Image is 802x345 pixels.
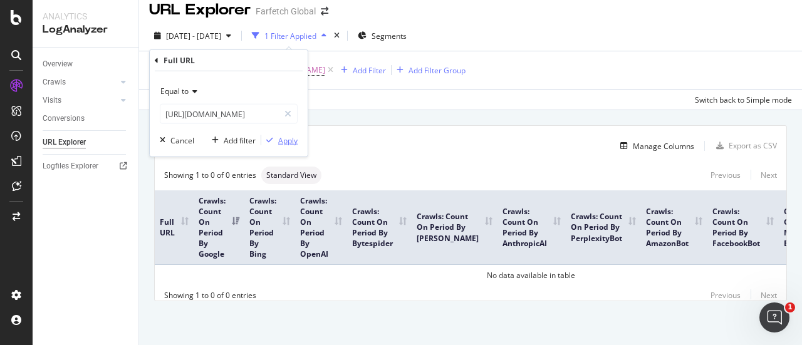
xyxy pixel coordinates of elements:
div: Apply [278,135,298,145]
iframe: Intercom live chat [759,302,789,332]
button: Cancel [155,134,194,147]
a: Overview [43,58,130,71]
div: Conversions [43,112,85,125]
div: Farfetch Global [256,5,316,18]
a: Visits [43,94,117,107]
div: Logfiles Explorer [43,160,98,173]
div: 1 Filter Applied [264,31,316,41]
button: Export as CSV [711,136,777,156]
button: Switch back to Simple mode [690,90,792,110]
span: [DATE] - [DATE] [166,31,221,41]
div: Add Filter Group [409,65,466,76]
span: Equal to [160,86,189,96]
div: Manage Columns [633,141,694,152]
div: Crawls [43,76,66,89]
button: Add Filter [336,63,386,78]
button: Apply [261,134,298,147]
div: Visits [43,94,61,107]
th: Crawls: Count On Period By AnthropicAI: activate to sort column ascending [497,190,566,265]
th: Crawls: Count On Period By FacebookBot: activate to sort column ascending [707,190,779,265]
div: Overview [43,58,73,71]
a: Logfiles Explorer [43,160,130,173]
div: arrow-right-arrow-left [321,7,328,16]
button: Add Filter Group [392,63,466,78]
div: Analytics [43,10,128,23]
div: Cancel [170,135,194,145]
div: Switch back to Simple mode [695,95,792,105]
div: Full URL [164,55,195,66]
span: 1 [785,302,795,312]
button: 1 Filter Applied [247,26,331,46]
div: LogAnalyzer [43,23,128,37]
button: Add filter [207,134,256,147]
th: Crawls: Count On Period By Bytespider: activate to sort column ascending [347,190,412,265]
th: Full URL: activate to sort column ascending [155,190,194,265]
th: Crawls: Count On Period By AmazonBot: activate to sort column ascending [641,190,707,265]
div: Showing 1 to 0 of 0 entries [164,170,256,180]
a: URL Explorer [43,136,130,149]
div: Showing 1 to 0 of 0 entries [164,290,256,301]
th: Crawls: Count On Period By ClaudeBot: activate to sort column ascending [412,190,497,265]
div: URL Explorer [43,136,86,149]
div: Add Filter [353,65,386,76]
a: Crawls [43,76,117,89]
div: Export as CSV [729,140,777,151]
span: Standard View [266,172,316,179]
th: Crawls: Count On Period By OpenAI: activate to sort column ascending [295,190,347,265]
div: Add filter [224,135,256,145]
a: Conversions [43,112,130,125]
span: Segments [372,31,407,41]
div: neutral label [261,167,321,184]
button: Manage Columns [615,138,694,153]
div: times [331,29,342,42]
th: Crawls: Count On Period By Google: activate to sort column ascending [194,190,244,265]
th: Crawls: Count On Period By Bing: activate to sort column ascending [244,190,295,265]
button: [DATE] - [DATE] [149,26,236,46]
th: Crawls: Count On Period By PerplexityBot: activate to sort column ascending [566,190,641,265]
button: Segments [353,26,412,46]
